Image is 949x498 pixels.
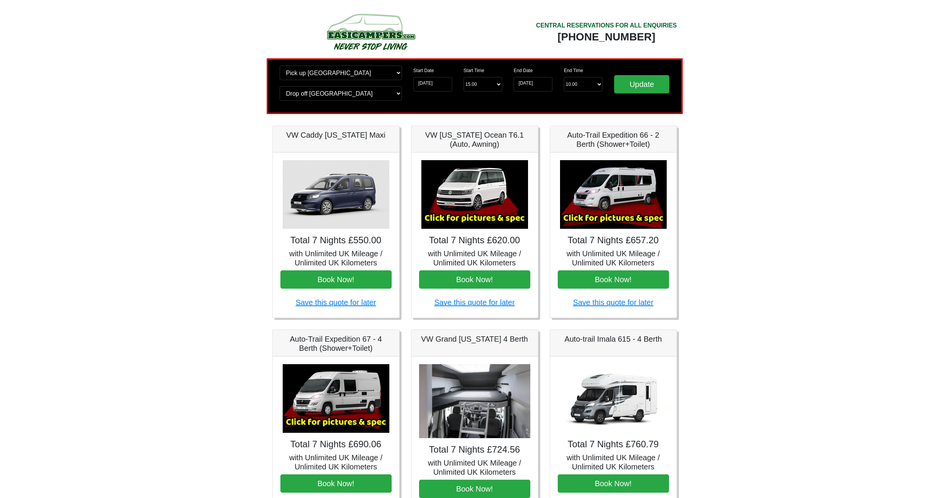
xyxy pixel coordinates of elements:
h5: with Unlimited UK Mileage / Unlimited UK Kilometers [419,458,530,477]
h4: Total 7 Nights £550.00 [280,235,392,246]
button: Book Now! [419,480,530,498]
label: End Time [564,67,583,74]
input: Update [614,75,670,93]
a: Save this quote for later [296,298,376,307]
h4: Total 7 Nights £690.06 [280,439,392,450]
img: Auto-trail Imala 615 - 4 Berth [560,364,667,433]
img: Auto-Trail Expedition 66 - 2 Berth (Shower+Toilet) [560,160,667,229]
h4: Total 7 Nights £760.79 [558,439,669,450]
h5: with Unlimited UK Mileage / Unlimited UK Kilometers [558,249,669,267]
h5: Auto-Trail Expedition 66 - 2 Berth (Shower+Toilet) [558,130,669,149]
img: campers-checkout-logo.png [298,11,443,53]
h4: Total 7 Nights £724.56 [419,444,530,455]
a: Save this quote for later [573,298,653,307]
label: End Date [514,67,533,74]
h5: Auto-trail Imala 615 - 4 Berth [558,334,669,344]
label: Start Time [464,67,485,74]
h5: Auto-Trail Expedition 67 - 4 Berth (Shower+Toilet) [280,334,392,353]
h5: with Unlimited UK Mileage / Unlimited UK Kilometers [419,249,530,267]
input: Return Date [514,77,552,92]
button: Book Now! [280,270,392,289]
button: Book Now! [558,270,669,289]
div: [PHONE_NUMBER] [536,30,677,44]
img: VW Grand California 4 Berth [419,364,530,439]
h4: Total 7 Nights £657.20 [558,235,669,246]
input: Start Date [413,77,452,92]
h5: VW Caddy [US_STATE] Maxi [280,130,392,140]
a: Save this quote for later [434,298,515,307]
h5: with Unlimited UK Mileage / Unlimited UK Kilometers [280,453,392,471]
h5: VW Grand [US_STATE] 4 Berth [419,334,530,344]
h5: with Unlimited UK Mileage / Unlimited UK Kilometers [558,453,669,471]
button: Book Now! [419,270,530,289]
button: Book Now! [558,474,669,493]
img: VW California Ocean T6.1 (Auto, Awning) [421,160,528,229]
h5: with Unlimited UK Mileage / Unlimited UK Kilometers [280,249,392,267]
h4: Total 7 Nights £620.00 [419,235,530,246]
div: CENTRAL RESERVATIONS FOR ALL ENQUIRIES [536,21,677,30]
img: VW Caddy California Maxi [283,160,389,229]
button: Book Now! [280,474,392,493]
label: Start Date [413,67,434,74]
img: Auto-Trail Expedition 67 - 4 Berth (Shower+Toilet) [283,364,389,433]
h5: VW [US_STATE] Ocean T6.1 (Auto, Awning) [419,130,530,149]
